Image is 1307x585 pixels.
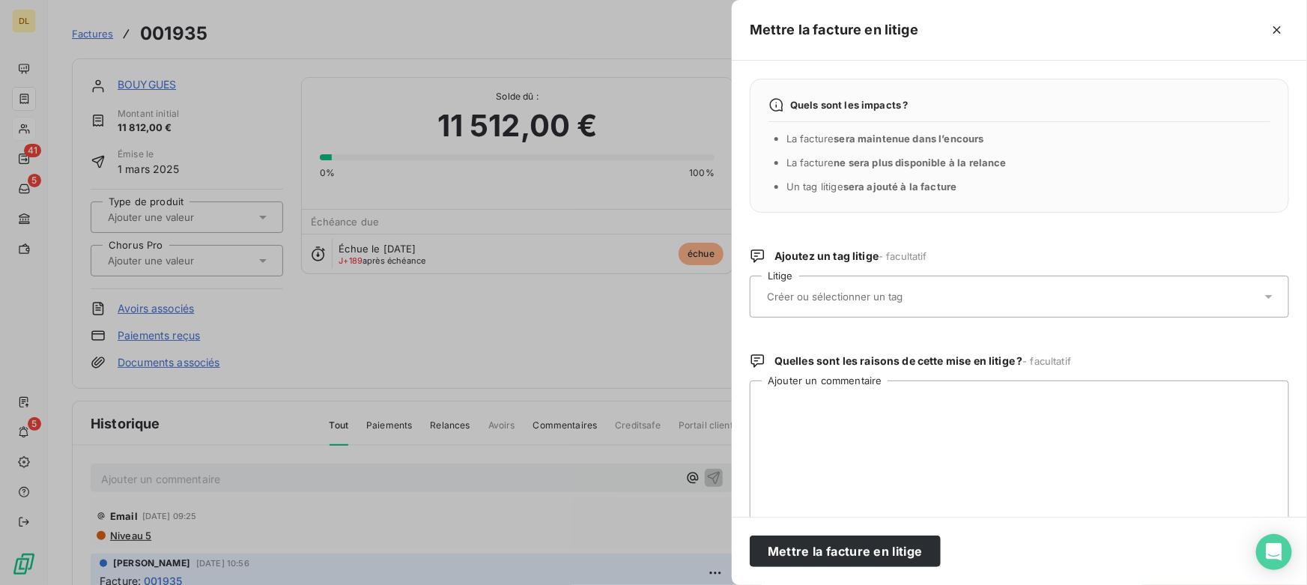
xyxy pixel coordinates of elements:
[786,133,984,145] span: La facture
[750,19,918,40] h5: Mettre la facture en litige
[834,133,984,145] span: sera maintenue dans l’encours
[786,157,1007,169] span: La facture
[750,536,941,567] button: Mettre la facture en litige
[786,181,957,193] span: Un tag litige
[1023,355,1072,367] span: - facultatif
[843,181,957,193] span: sera ajouté à la facture
[1256,534,1292,570] div: Open Intercom Messenger
[879,250,927,262] span: - facultatif
[774,354,1071,369] span: Quelles sont les raisons de cette mise en litige ?
[765,290,983,303] input: Créer ou sélectionner un tag
[790,99,909,111] span: Quels sont les impacts ?
[774,249,927,264] span: Ajoutez un tag litige
[834,157,1007,169] span: ne sera plus disponible à la relance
